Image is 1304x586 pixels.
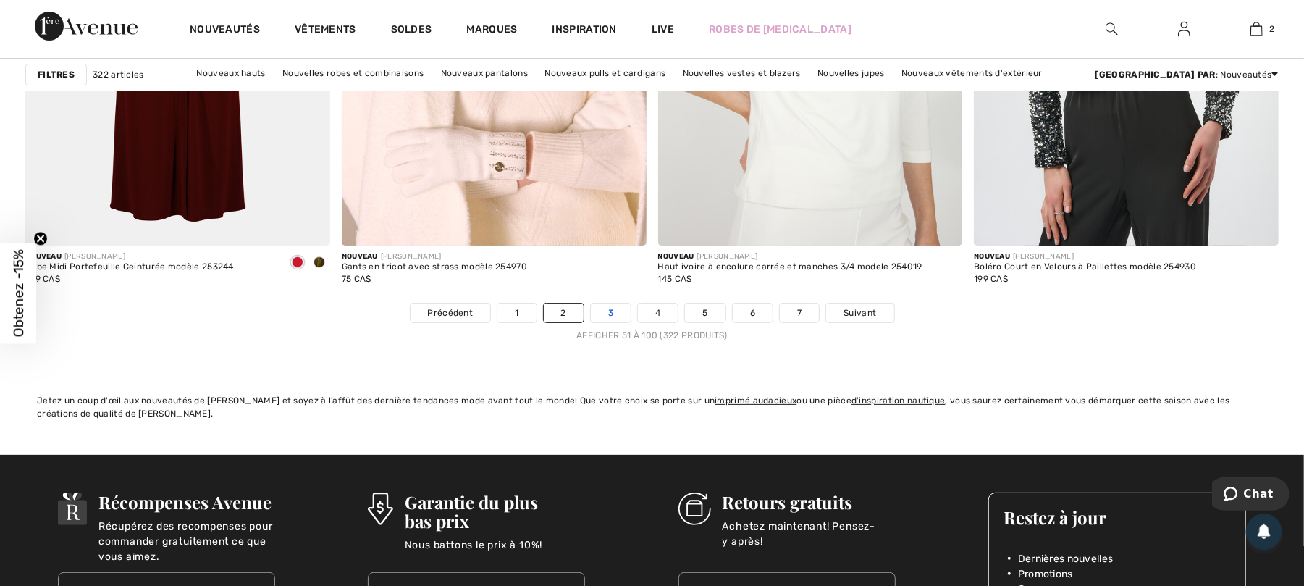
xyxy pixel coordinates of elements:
a: Suivant [826,304,893,322]
div: Artichoke [308,251,330,275]
a: Nouveaux pantalons [434,64,535,83]
h3: Récompenses Avenue [98,493,275,511]
strong: [GEOGRAPHIC_DATA] par [1095,70,1216,80]
span: Obtenez -15% [10,249,27,337]
a: Robes de [MEDICAL_DATA] [709,22,851,37]
span: Nouveau [25,252,62,261]
a: Vêtements [295,23,356,38]
a: d'inspiration nautique [851,395,946,406]
span: 199 CA$ [974,274,1008,284]
span: 322 articles [93,68,144,81]
a: Nouvelles robes et combinaisons [275,64,431,83]
a: Marques [467,23,518,38]
span: Suivant [844,306,876,319]
div: [PERSON_NAME] [658,251,922,262]
div: Haut ivoire à encolure carrée et manches 3/4 modele 254019 [658,262,922,272]
img: 1ère Avenue [35,12,138,41]
div: [PERSON_NAME] [974,251,1196,262]
img: Garantie du plus bas prix [368,493,392,525]
img: Mon panier [1250,20,1263,38]
a: 4 [638,304,678,322]
a: Nouveaux hauts [189,64,272,83]
div: [PERSON_NAME] [342,251,527,262]
span: Précédent [428,306,474,319]
a: Soldes [391,23,432,38]
span: 75 CA$ [342,274,371,284]
img: recherche [1106,20,1118,38]
img: Mes infos [1178,20,1190,38]
a: 2 [544,304,584,322]
h3: Restez à jour [1004,508,1231,527]
a: Nouveaux vêtements d'extérieur [894,64,1050,83]
h3: Retours gratuits [723,493,896,511]
span: Inspiration [552,23,617,38]
a: imprimé audacieux [715,395,796,406]
a: Nouvelles vestes et blazers [676,64,808,83]
p: Achetez maintenant! Pensez-y après! [723,519,896,548]
a: 5 [685,304,725,322]
span: 145 CA$ [658,274,692,284]
a: Nouvelles jupes [810,64,892,83]
a: 2 [1221,20,1292,38]
span: Dernières nouvelles [1018,551,1114,566]
strong: Filtres [38,68,75,81]
img: Retours gratuits [678,493,711,525]
iframe: Ouvre un widget dans lequel vous pouvez chatter avec l’un de nos agents [1212,477,1290,514]
a: 7 [780,304,819,322]
span: Nouveau [658,252,694,261]
a: 3 [591,304,631,322]
span: 2 [1270,22,1275,35]
div: Merlot [287,251,308,275]
p: Nous battons le prix à 10%! [405,537,586,566]
nav: Page navigation [25,303,1279,342]
img: Récompenses Avenue [58,493,87,525]
span: Nouveau [342,252,378,261]
div: Robe Midi Portefeuille Ceinturée modèle 253244 [25,262,234,272]
h3: Garantie du plus bas prix [405,493,586,530]
a: Live [652,22,674,37]
div: : Nouveautés [1095,68,1279,81]
div: Gants en tricot avec strass modèle 254970 [342,262,527,272]
span: Promotions [1018,566,1073,582]
a: Nouveautés [190,23,260,38]
button: Close teaser [33,231,48,246]
a: 1 [497,304,536,322]
div: Jetez un coup d'œil aux nouveautés de [PERSON_NAME] et soyez à l’affût des dernière tendances mod... [37,394,1267,420]
p: Récupérez des recompenses pour commander gratuitement ce que vous aimez. [98,519,275,548]
a: Précédent [411,304,491,322]
a: Nouveaux pulls et cardigans [537,64,673,83]
a: Se connecter [1166,20,1202,38]
span: 279 CA$ [25,274,60,284]
div: Boléro Court en Velours à Paillettes modèle 254930 [974,262,1196,272]
span: Nouveau [974,252,1010,261]
div: [PERSON_NAME] [25,251,234,262]
a: 6 [733,304,773,322]
div: Afficher 51 à 100 (322 produits) [25,329,1279,342]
